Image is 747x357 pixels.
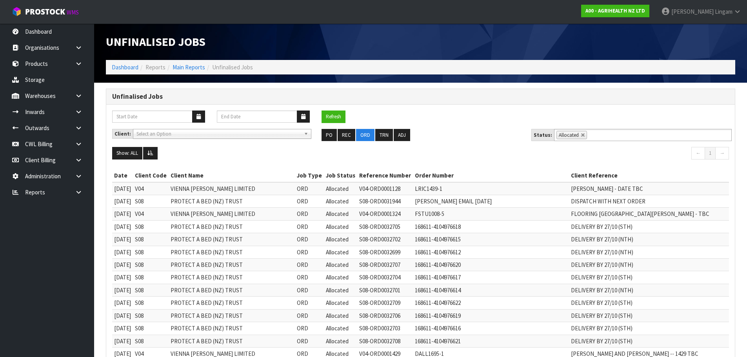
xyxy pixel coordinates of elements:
[715,8,732,15] span: Lingam
[12,7,22,16] img: cube-alt.png
[357,322,413,335] td: S08-ORD0032703
[295,284,324,296] td: ORD
[413,220,569,233] td: 168611-4104976618
[133,195,169,207] td: S08
[106,34,205,49] span: Unfinalised Jobs
[112,271,133,284] td: [DATE]
[413,297,569,309] td: 168611-4104976622
[169,220,295,233] td: PROTECT A BED (NZ) TRUST
[413,309,569,322] td: 168611-4104976619
[169,169,295,182] th: Client Name
[357,284,413,296] td: S08-ORD0032701
[326,324,349,332] span: Allocated
[326,223,349,230] span: Allocated
[112,246,133,258] td: [DATE]
[133,297,169,309] td: S08
[357,309,413,322] td: S08-ORD0032706
[112,322,133,335] td: [DATE]
[413,322,569,335] td: 168611-4104976616
[133,259,169,271] td: S08
[413,182,569,195] td: LRIC1439-1
[133,322,169,335] td: S08
[295,182,324,195] td: ORD
[133,335,169,347] td: S08
[326,274,349,281] span: Allocated
[112,195,133,207] td: [DATE]
[375,129,393,141] button: TRN
[413,195,569,207] td: [PERSON_NAME] EMAIL [DATE]
[413,208,569,220] td: FSTU1008-5
[326,236,349,243] span: Allocated
[326,185,349,192] span: Allocated
[356,129,374,141] button: ORD
[324,169,357,182] th: Job Status
[559,132,579,138] span: Allocated
[169,309,295,322] td: PROTECT A BED (NZ) TRUST
[413,259,569,271] td: 168611-4104976620
[357,246,413,258] td: S08-ORD0032699
[133,309,169,322] td: S08
[427,147,729,161] nav: Page navigation
[112,182,133,195] td: [DATE]
[145,63,165,71] span: Reports
[357,297,413,309] td: S08-ORD0032709
[295,309,324,322] td: ORD
[169,259,295,271] td: PROTECT A BED (NZ) TRUST
[326,286,349,294] span: Allocated
[169,246,295,258] td: PROTECT A BED (NZ) TRUST
[67,9,79,16] small: WMS
[295,246,324,258] td: ORD
[169,284,295,296] td: PROTECT A BED (NZ) TRUST
[715,147,729,159] a: →
[338,129,355,141] button: REC
[413,233,569,246] td: 168611-4104976615
[295,169,324,182] th: Job Type
[169,208,295,220] td: VIENNA [PERSON_NAME] LIMITED
[112,169,133,182] th: Date
[112,63,138,71] a: Dashboard
[169,233,295,246] td: PROTECT A BED (NZ) TRUST
[173,63,205,71] a: Main Reports
[322,129,337,141] button: PO
[585,7,645,14] strong: A00 - AGRIHEALTH NZ LTD
[295,220,324,233] td: ORD
[671,8,714,15] span: [PERSON_NAME]
[169,335,295,347] td: PROTECT A BED (NZ) TRUST
[112,309,133,322] td: [DATE]
[133,169,169,182] th: Client Code
[169,271,295,284] td: PROTECT A BED (NZ) TRUST
[357,233,413,246] td: S08-ORD0032702
[112,284,133,296] td: [DATE]
[112,93,729,100] h3: Unfinalised Jobs
[705,147,716,159] a: 1
[25,7,65,17] span: ProStock
[169,297,295,309] td: PROTECT A BED (NZ) TRUST
[112,233,133,246] td: [DATE]
[326,299,349,306] span: Allocated
[136,129,301,139] span: Select an Option
[133,284,169,296] td: S08
[413,335,569,347] td: 168611-4104976621
[295,335,324,347] td: ORD
[112,220,133,233] td: [DATE]
[295,233,324,246] td: ORD
[413,271,569,284] td: 168611-4104976617
[212,63,253,71] span: Unfinalised Jobs
[394,129,410,141] button: ADJ
[295,322,324,335] td: ORD
[357,335,413,347] td: S08-ORD0032708
[169,182,295,195] td: VIENNA [PERSON_NAME] LIMITED
[326,261,349,268] span: Allocated
[295,259,324,271] td: ORD
[691,147,705,159] a: ←
[581,5,649,17] a: A00 - AGRIHEALTH NZ LTD
[357,271,413,284] td: S08-ORD0032704
[133,246,169,258] td: S08
[133,208,169,220] td: V04
[357,259,413,271] td: S08-ORD0032707
[357,208,413,220] td: V04-ORD0001324
[133,182,169,195] td: V04
[169,195,295,207] td: PROTECT A BED (NZ) TRUST
[534,132,552,138] strong: Status:
[112,208,133,220] td: [DATE]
